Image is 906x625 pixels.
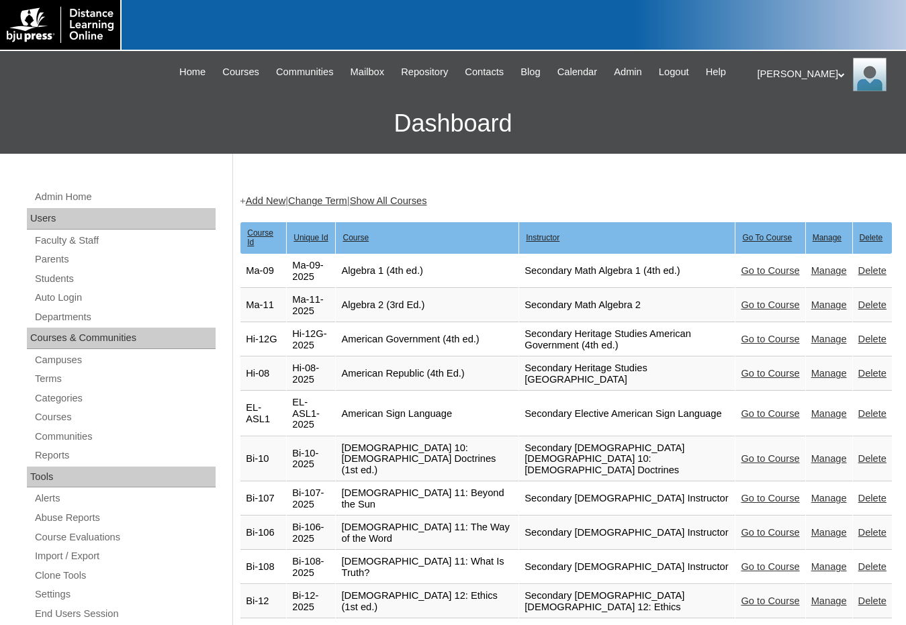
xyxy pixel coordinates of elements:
u: Course [343,233,369,242]
td: Ma-11-2025 [287,289,335,322]
td: American Republic (4th Ed.) [336,357,518,391]
a: Manage [811,561,847,572]
a: Help [699,64,733,80]
td: Bi-106-2025 [287,516,335,550]
td: Bi-12 [240,585,286,618]
a: Home [173,64,212,80]
td: American Sign Language [336,391,518,436]
a: Add New [246,195,285,206]
td: [DEMOGRAPHIC_DATA] 11: The Way of the Word [336,516,518,550]
td: [DEMOGRAPHIC_DATA] 10: [DEMOGRAPHIC_DATA] Doctrines (1st ed.) [336,437,518,482]
u: Instructor [526,233,559,242]
a: Manage [811,368,847,379]
a: Manage [811,595,847,606]
a: Courses [216,64,266,80]
a: Delete [858,408,887,419]
a: Manage [811,334,847,344]
a: Delete [858,334,887,344]
a: Admin [607,64,649,80]
a: Students [34,271,216,287]
span: Contacts [465,64,504,80]
img: logo-white.png [7,7,114,43]
a: Logout [652,64,696,80]
td: EL-ASL1 [240,391,286,436]
a: Go to Course [741,334,799,344]
a: Calendar [551,64,604,80]
td: Bi-107 [240,482,286,516]
td: Bi-10-2025 [287,437,335,482]
td: American Government (4th ed.) [336,323,518,356]
a: Course Evaluations [34,529,216,546]
a: Go to Course [741,265,799,276]
td: Secondary [DEMOGRAPHIC_DATA] [DEMOGRAPHIC_DATA] 12: Ethics [519,585,735,618]
a: Reports [34,447,216,464]
td: Secondary Math Algebra 1 (4th ed.) [519,254,735,288]
a: Import / Export [34,548,216,565]
td: Secondary [DEMOGRAPHIC_DATA] Instructor [519,550,735,584]
td: Secondary Math Algebra 2 [519,289,735,322]
a: Clone Tools [34,567,216,584]
td: Bi-12-2025 [287,585,335,618]
a: Go to Course [741,299,799,310]
a: Auto Login [34,289,216,306]
td: Bi-107-2025 [287,482,335,516]
a: Departments [34,309,216,326]
u: Course Id [247,228,273,247]
a: Communities [269,64,341,80]
td: Algebra 1 (4th ed.) [336,254,518,288]
a: Manage [811,299,847,310]
div: Courses & Communities [27,328,216,349]
td: Hi-08-2025 [287,357,335,391]
u: Manage [813,233,842,242]
td: [DEMOGRAPHIC_DATA] 12: Ethics (1st ed.) [336,585,518,618]
span: Communities [276,64,334,80]
span: Calendar [557,64,597,80]
td: Bi-106 [240,516,286,550]
a: Go to Course [741,453,799,464]
img: Melanie Sevilla [853,58,887,91]
a: Abuse Reports [34,510,216,526]
a: Repository [394,64,455,80]
a: Manage [811,493,847,503]
td: Bi-10 [240,437,286,482]
span: Mailbox [351,64,385,80]
a: Delete [858,299,887,310]
a: Blog [514,64,547,80]
td: Bi-108 [240,550,286,584]
a: Delete [858,368,887,379]
a: Go to Course [741,368,799,379]
a: Manage [811,265,847,276]
td: [DEMOGRAPHIC_DATA] 11: Beyond the Sun [336,482,518,516]
td: Ma-11 [240,289,286,322]
td: Hi-12G-2025 [287,323,335,356]
u: Delete [860,233,883,242]
td: Algebra 2 (3rd Ed.) [336,289,518,322]
td: Secondary [DEMOGRAPHIC_DATA] Instructor [519,482,735,516]
a: Terms [34,371,216,387]
a: Categories [34,390,216,407]
a: Contacts [458,64,510,80]
td: Hi-08 [240,357,286,391]
a: Delete [858,453,887,464]
td: Secondary Elective American Sign Language [519,391,735,436]
td: Secondary Heritage Studies [GEOGRAPHIC_DATA] [519,357,735,391]
td: Secondary [DEMOGRAPHIC_DATA] [DEMOGRAPHIC_DATA] 10: [DEMOGRAPHIC_DATA] Doctrines [519,437,735,482]
div: Users [27,208,216,230]
a: Parents [34,251,216,268]
a: Show All Courses [350,195,427,206]
span: Help [706,64,726,80]
a: Go to Course [741,527,799,538]
u: Unique Id [293,233,328,242]
a: Admin Home [34,189,216,205]
a: Faculty & Staff [34,232,216,249]
a: Manage [811,453,847,464]
span: Repository [401,64,448,80]
div: + | | [240,194,893,208]
td: Ma-09 [240,254,286,288]
a: Go to Course [741,561,799,572]
h3: Dashboard [7,93,899,154]
a: Go to Course [741,595,799,606]
a: Manage [811,408,847,419]
td: Secondary [DEMOGRAPHIC_DATA] Instructor [519,516,735,550]
a: Delete [858,595,887,606]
